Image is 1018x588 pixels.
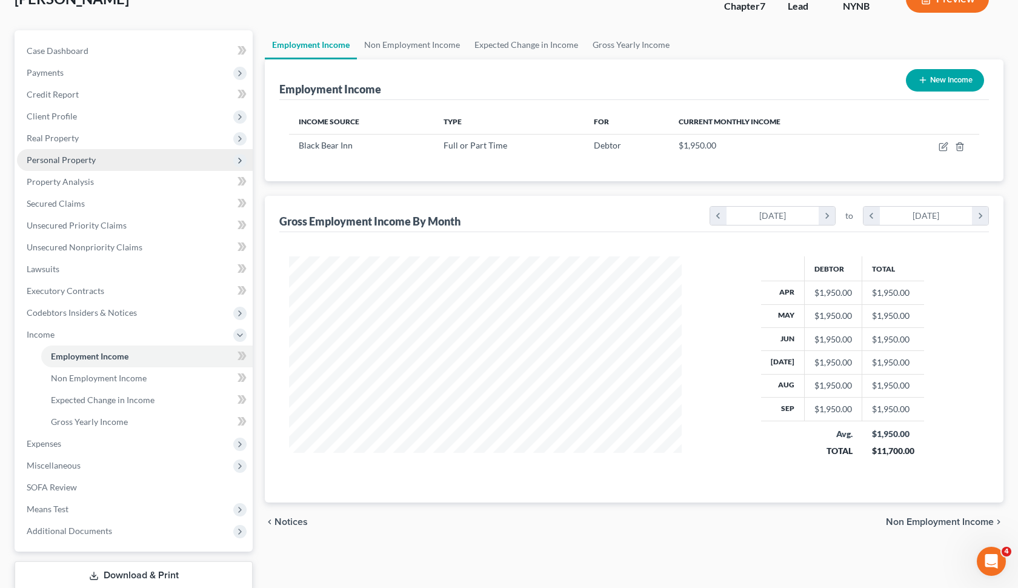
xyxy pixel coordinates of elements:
[27,111,77,121] span: Client Profile
[17,84,253,105] a: Credit Report
[265,30,357,59] a: Employment Income
[845,210,853,222] span: to
[444,140,507,150] span: Full or Part Time
[17,258,253,280] a: Lawsuits
[27,286,104,296] span: Executory Contracts
[27,45,88,56] span: Case Dashboard
[41,411,253,433] a: Gross Yearly Income
[27,242,142,252] span: Unsecured Nonpriority Claims
[972,207,988,225] i: chevron_right
[27,460,81,470] span: Miscellaneous
[863,207,880,225] i: chevron_left
[444,117,462,126] span: Type
[51,395,155,405] span: Expected Change in Income
[17,476,253,498] a: SOFA Review
[727,207,819,225] div: [DATE]
[299,117,359,126] span: Income Source
[814,403,852,415] div: $1,950.00
[862,374,924,397] td: $1,950.00
[27,198,85,209] span: Secured Claims
[265,517,308,527] button: chevron_left Notices
[27,176,94,187] span: Property Analysis
[467,30,585,59] a: Expected Change in Income
[585,30,677,59] a: Gross Yearly Income
[862,304,924,327] td: $1,950.00
[27,307,137,318] span: Codebtors Insiders & Notices
[27,155,96,165] span: Personal Property
[17,40,253,62] a: Case Dashboard
[872,445,914,457] div: $11,700.00
[814,428,853,440] div: Avg.
[51,351,128,361] span: Employment Income
[41,389,253,411] a: Expected Change in Income
[27,329,55,339] span: Income
[814,310,852,322] div: $1,950.00
[27,504,68,514] span: Means Test
[299,140,353,150] span: Black Bear Inn
[872,428,914,440] div: $1,950.00
[994,517,1003,527] i: chevron_right
[814,445,853,457] div: TOTAL
[357,30,467,59] a: Non Employment Income
[27,526,112,536] span: Additional Documents
[906,69,984,92] button: New Income
[880,207,973,225] div: [DATE]
[27,482,77,492] span: SOFA Review
[279,82,381,96] div: Employment Income
[761,351,805,374] th: [DATE]
[814,287,852,299] div: $1,950.00
[679,117,780,126] span: Current Monthly Income
[805,256,862,281] th: Debtor
[761,374,805,397] th: Aug
[886,517,994,527] span: Non Employment Income
[17,193,253,215] a: Secured Claims
[51,416,128,427] span: Gross Yearly Income
[862,256,924,281] th: Total
[761,327,805,350] th: Jun
[27,438,61,449] span: Expenses
[814,379,852,392] div: $1,950.00
[761,281,805,304] th: Apr
[862,398,924,421] td: $1,950.00
[17,215,253,236] a: Unsecured Priority Claims
[27,89,79,99] span: Credit Report
[594,117,609,126] span: For
[27,67,64,78] span: Payments
[41,367,253,389] a: Non Employment Income
[1002,547,1011,556] span: 4
[814,356,852,369] div: $1,950.00
[679,140,716,150] span: $1,950.00
[977,547,1006,576] iframe: Intercom live chat
[814,333,852,346] div: $1,950.00
[279,214,461,229] div: Gross Employment Income By Month
[710,207,727,225] i: chevron_left
[17,280,253,302] a: Executory Contracts
[862,327,924,350] td: $1,950.00
[862,351,924,374] td: $1,950.00
[41,346,253,367] a: Employment Income
[274,517,308,527] span: Notices
[761,304,805,327] th: May
[27,220,127,230] span: Unsecured Priority Claims
[51,373,147,383] span: Non Employment Income
[761,398,805,421] th: Sep
[27,264,59,274] span: Lawsuits
[819,207,835,225] i: chevron_right
[265,517,274,527] i: chevron_left
[17,236,253,258] a: Unsecured Nonpriority Claims
[862,281,924,304] td: $1,950.00
[886,517,1003,527] button: Non Employment Income chevron_right
[17,171,253,193] a: Property Analysis
[27,133,79,143] span: Real Property
[594,140,621,150] span: Debtor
